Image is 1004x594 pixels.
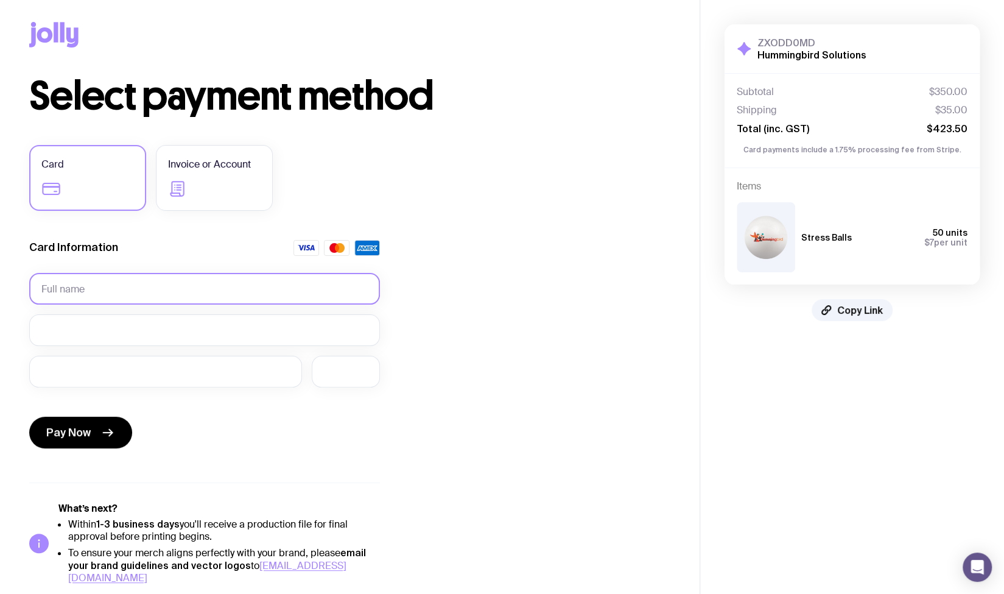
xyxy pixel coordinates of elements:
[324,366,368,377] iframe: Secure CVC input frame
[757,49,866,61] h2: Hummingbird Solutions
[68,559,346,584] a: [EMAIL_ADDRESS][DOMAIN_NAME]
[68,547,366,571] strong: email your brand guidelines and vector logos
[68,518,380,543] li: Within you'll receive a production file for final approval before printing begins.
[29,273,380,305] input: Full name
[757,37,866,49] h3: ZXODD0MD
[837,304,883,316] span: Copy Link
[46,425,91,440] span: Pay Now
[924,238,967,247] span: per unit
[927,122,967,135] span: $423.50
[68,546,380,584] li: To ensure your merch aligns perfectly with your brand, please to
[737,144,967,155] p: Card payments include a 1.75% processing fee from Stripe.
[812,299,893,321] button: Copy Link
[737,86,774,98] span: Subtotal
[929,86,967,98] span: $350.00
[96,518,180,529] strong: 1-3 business days
[737,180,967,193] h4: Items
[58,503,380,515] h5: What’s next?
[924,238,934,247] span: $7
[737,104,777,116] span: Shipping
[935,104,967,116] span: $35.00
[41,324,368,336] iframe: Secure card number input frame
[41,157,64,172] span: Card
[41,366,290,377] iframe: Secure expiration date input frame
[737,122,809,135] span: Total (inc. GST)
[963,553,992,582] div: Open Intercom Messenger
[801,233,852,242] h3: Stress Balls
[29,77,670,116] h1: Select payment method
[29,240,118,255] label: Card Information
[933,228,967,238] span: 50 units
[168,157,251,172] span: Invoice or Account
[29,417,132,448] button: Pay Now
